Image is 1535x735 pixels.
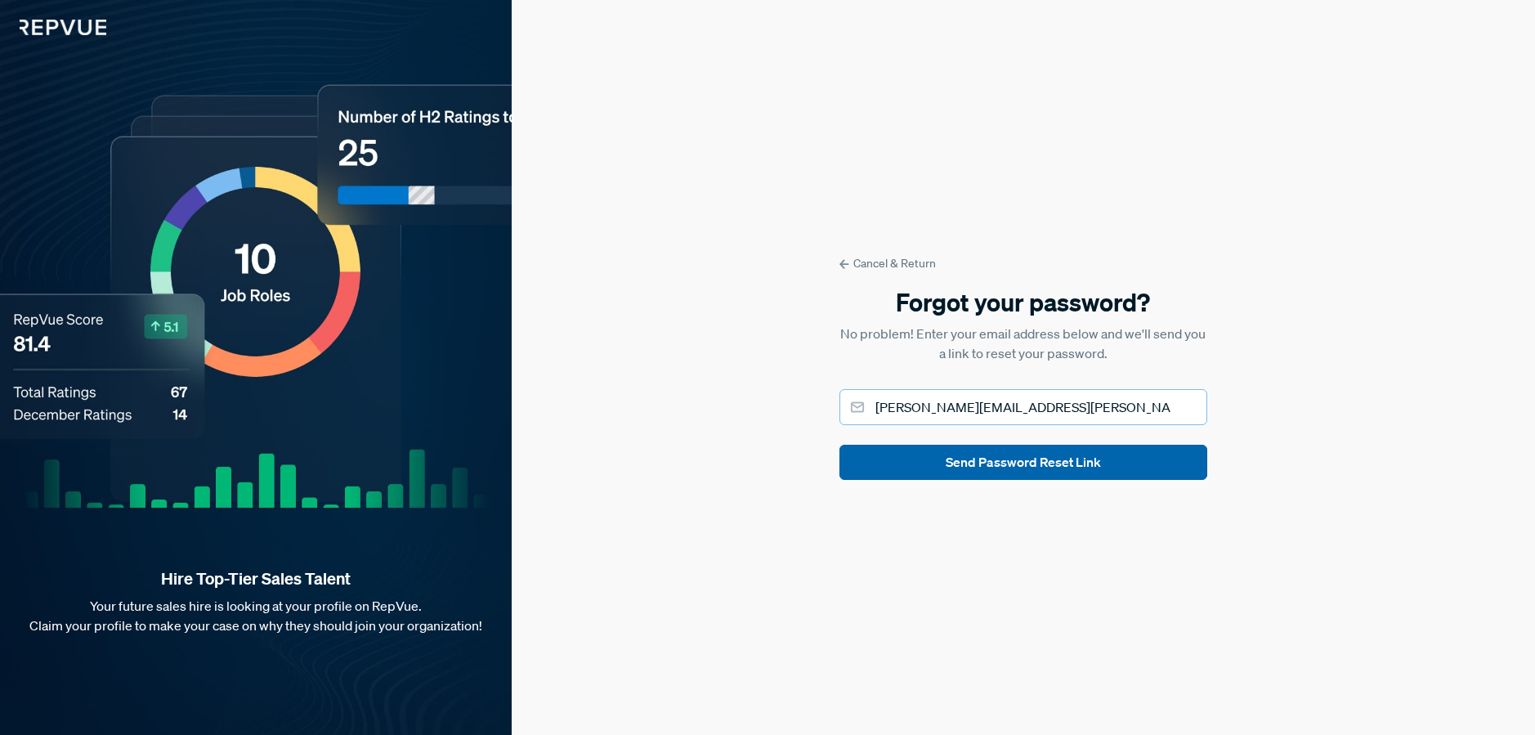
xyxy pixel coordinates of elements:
input: Email address [839,389,1207,425]
a: Cancel & Return [839,255,1207,272]
p: No problem! Enter your email address below and we'll send you a link to reset your password. [839,324,1207,363]
h5: Forgot your password? [839,285,1207,320]
p: Your future sales hire is looking at your profile on RepVue. Claim your profile to make your case... [26,596,486,635]
button: Send Password Reset Link [839,445,1207,480]
strong: Hire Top-Tier Sales Talent [26,568,486,589]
